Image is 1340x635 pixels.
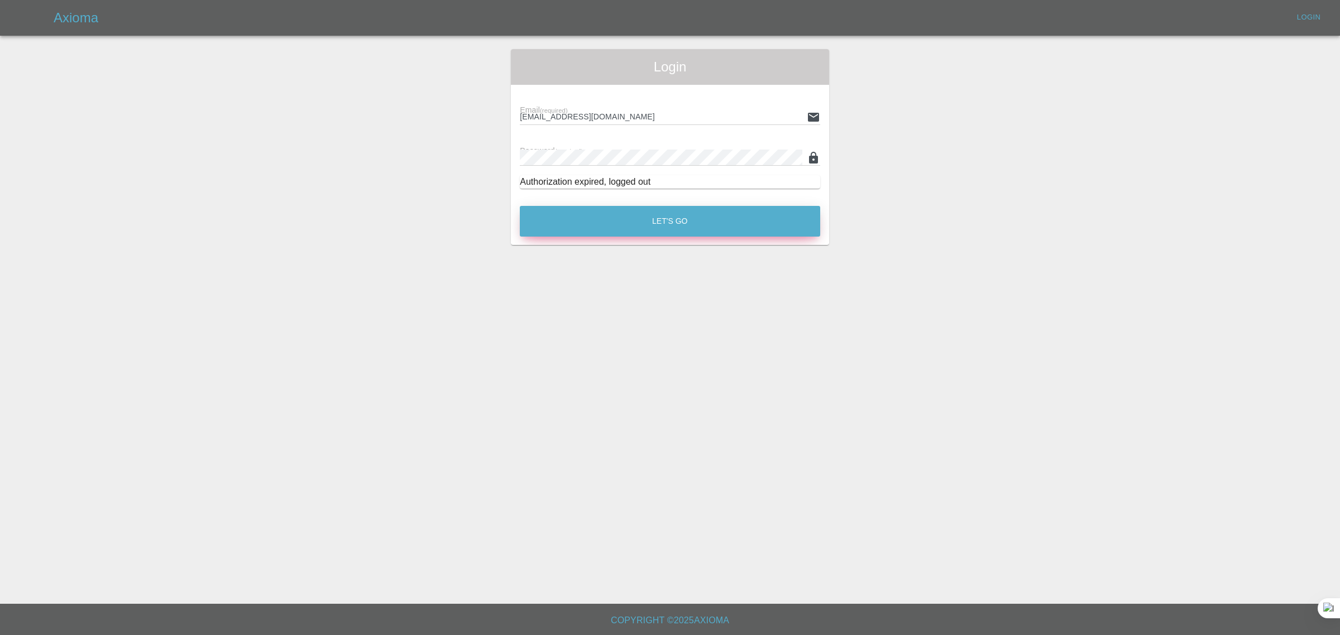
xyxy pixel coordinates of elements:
span: Login [520,58,820,76]
span: Password [520,146,582,155]
small: (required) [540,107,568,114]
h5: Axioma [54,9,98,27]
small: (required) [555,148,583,155]
span: Email [520,105,567,114]
h6: Copyright © 2025 Axioma [9,613,1331,628]
div: Authorization expired, logged out [520,175,820,189]
button: Let's Go [520,206,820,237]
a: Login [1291,9,1327,26]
